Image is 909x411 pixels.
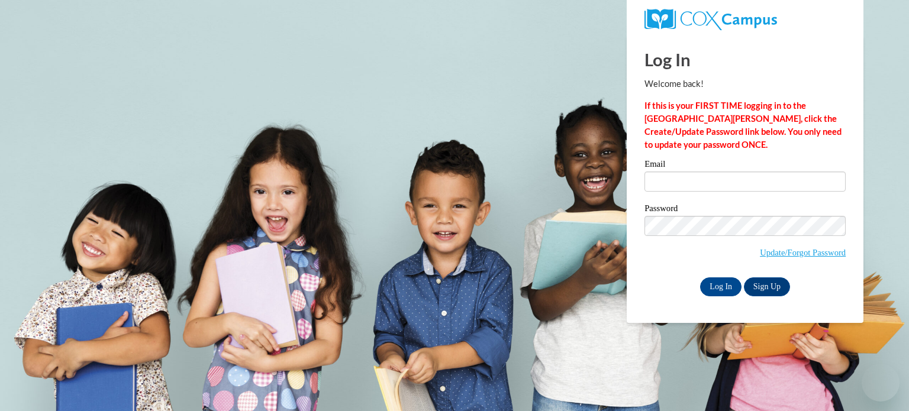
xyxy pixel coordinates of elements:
[862,364,900,402] iframe: Button to launch messaging window
[744,277,790,296] a: Sign Up
[644,9,777,30] img: COX Campus
[644,101,842,150] strong: If this is your FIRST TIME logging in to the [GEOGRAPHIC_DATA][PERSON_NAME], click the Create/Upd...
[644,204,846,216] label: Password
[644,9,846,30] a: COX Campus
[644,77,846,90] p: Welcome back!
[644,47,846,72] h1: Log In
[700,277,742,296] input: Log In
[760,248,846,257] a: Update/Forgot Password
[644,160,846,171] label: Email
